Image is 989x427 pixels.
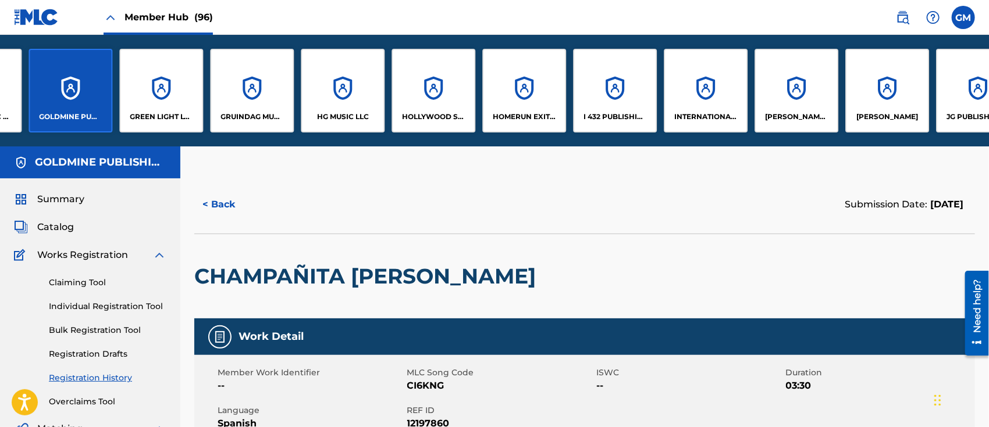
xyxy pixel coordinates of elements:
[14,9,59,26] img: MLC Logo
[927,199,963,210] span: [DATE]
[755,49,838,132] a: Accounts[PERSON_NAME] [PERSON_NAME]
[213,330,227,344] img: Work Detail
[130,112,193,122] p: GREEN LIGHT LYRICS, LLC
[596,367,783,379] span: ISWC
[317,112,369,122] p: HG MUSIC LLC
[104,10,118,24] img: Close
[922,6,945,29] div: Help
[407,404,594,417] span: REF ID
[119,49,203,132] a: AccountsGREEN LIGHT LYRICS, LLC
[301,49,385,132] a: AccountsHG MUSIC LLC
[845,198,963,211] div: Submission Date:
[931,371,989,427] iframe: Chat Widget
[14,220,28,234] img: Catalog
[482,49,566,132] a: AccountsHOMERUN EXITOS LLC
[573,49,657,132] a: AccountsI 432 PUBLISHING, LLC
[39,112,102,122] p: GOLDMINE PUBLISHING LLC
[407,379,594,393] span: CI6KNG
[402,112,465,122] p: HOLLYWOOD SQUAD LLC
[194,263,542,289] h2: CHAMPAÑITA [PERSON_NAME]
[14,248,29,262] img: Works Registration
[845,49,929,132] a: Accounts[PERSON_NAME]
[952,6,975,29] div: User Menu
[934,383,941,418] div: Drag
[218,404,404,417] span: Language
[596,379,783,393] span: --
[218,379,404,393] span: --
[392,49,475,132] a: AccountsHOLLYWOOD SQUAD LLC
[926,10,940,24] img: help
[674,112,738,122] p: INTERNATIONAL MATANGA MUSIC
[664,49,748,132] a: AccountsINTERNATIONAL MATANGA MUSIC
[896,10,910,24] img: search
[49,300,166,313] a: Individual Registration Tool
[218,367,404,379] span: Member Work Identifier
[584,112,647,122] p: I 432 PUBLISHING, LLC
[786,379,973,393] span: 03:30
[210,49,294,132] a: AccountsGRUINDAG MUSIC, LLC
[14,156,28,170] img: Accounts
[49,372,166,384] a: Registration History
[49,396,166,408] a: Overclaims Tool
[765,112,828,122] p: JESUS JOEL CASTRO CARO
[49,324,166,336] a: Bulk Registration Tool
[194,12,213,23] span: (96)
[956,267,989,360] iframe: Resource Center
[49,277,166,289] a: Claiming Tool
[239,330,304,343] h5: Work Detail
[407,367,594,379] span: MLC Song Code
[14,192,84,206] a: SummarySummary
[220,112,284,122] p: GRUINDAG MUSIC, LLC
[891,6,915,29] a: Public Search
[37,220,74,234] span: Catalog
[493,112,556,122] p: HOMERUN EXITOS LLC
[29,49,112,132] a: AccountsGOLDMINE PUBLISHING LLC
[14,220,74,234] a: CatalogCatalog
[194,190,264,219] button: < Back
[124,10,213,24] span: Member Hub
[37,192,84,206] span: Summary
[786,367,973,379] span: Duration
[14,192,28,206] img: Summary
[37,248,128,262] span: Works Registration
[856,112,918,122] p: JESUS OMAR TARAZON
[49,348,166,360] a: Registration Drafts
[35,156,166,169] h5: GOLDMINE PUBLISHING LLC
[152,248,166,262] img: expand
